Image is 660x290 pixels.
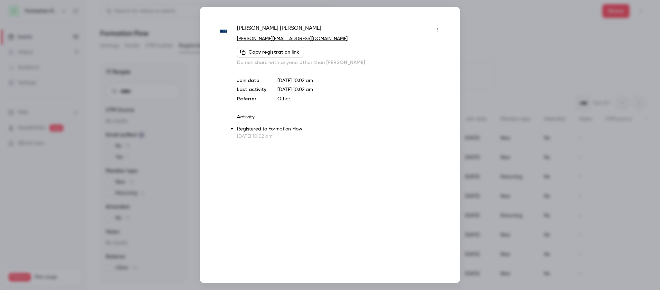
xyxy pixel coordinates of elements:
a: [PERSON_NAME][EMAIL_ADDRESS][DOMAIN_NAME] [237,36,348,41]
button: Copy registration link [237,47,303,58]
p: Do not share with anyone other than [PERSON_NAME] [237,59,443,66]
span: [PERSON_NAME] [PERSON_NAME] [237,24,321,35]
img: pactavocats.com [217,25,230,38]
p: [DATE] 10:02 am [277,77,443,84]
span: [DATE] 10:02 am [277,87,313,92]
p: Other [277,96,443,102]
a: Formation Flow [268,127,302,132]
p: Join date [237,77,266,84]
p: [DATE] 10:02 am [237,133,443,140]
p: Activity [237,114,443,120]
p: Last activity [237,86,266,93]
p: Registered to [237,126,443,133]
p: Referrer [237,96,266,102]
